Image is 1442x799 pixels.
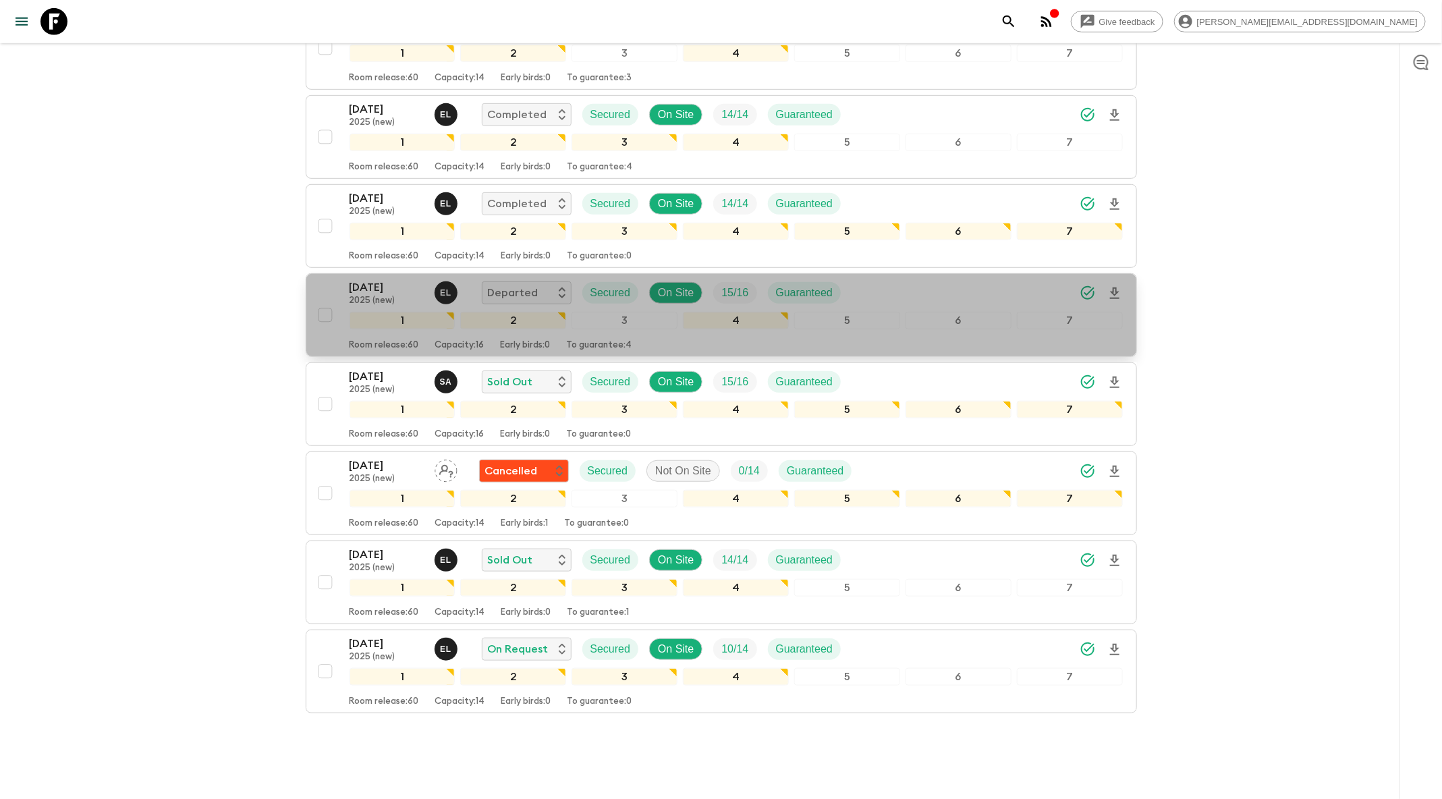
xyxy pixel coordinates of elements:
div: 5 [794,134,900,151]
div: 3 [572,312,677,329]
svg: Download Onboarding [1107,464,1123,480]
span: Eleonora Longobardi [435,196,460,207]
span: Eleonora Longobardi [435,107,460,118]
div: 5 [794,45,900,62]
p: Capacity: 14 [435,73,485,84]
p: Early birds: 0 [501,340,551,351]
div: Secured [580,460,636,482]
div: 4 [683,668,789,686]
p: Guaranteed [776,552,833,568]
div: On Site [649,549,702,571]
p: [DATE] [350,368,424,385]
div: Trip Fill [713,104,756,126]
p: Room release: 60 [350,429,419,440]
button: [DATE]2025 (new)Eleonora LongobardiDepartedSecuredOn SiteTrip FillGuaranteed1234567Room release:6... [306,273,1137,357]
p: Guaranteed [776,641,833,657]
p: Early birds: 0 [501,73,551,84]
p: To guarantee: 1 [567,607,630,618]
p: Room release: 60 [350,340,419,351]
div: 1 [350,668,455,686]
p: On Site [658,374,694,390]
div: 5 [794,579,900,597]
div: On Site [649,104,702,126]
p: Not On Site [655,463,711,479]
svg: Synced Successfully [1080,641,1096,657]
div: Trip Fill [713,371,756,393]
svg: Synced Successfully [1080,374,1096,390]
div: 6 [906,668,1011,686]
div: 2 [460,45,566,62]
p: To guarantee: 4 [567,340,632,351]
div: 1 [350,223,455,240]
p: [DATE] [350,458,424,474]
p: Early birds: 1 [501,518,549,529]
span: Give feedback [1092,17,1163,27]
div: 2 [460,312,566,329]
div: 1 [350,579,455,597]
div: On Site [649,371,702,393]
p: Room release: 60 [350,73,419,84]
span: [PERSON_NAME][EMAIL_ADDRESS][DOMAIN_NAME] [1190,17,1425,27]
button: EL [435,638,460,661]
svg: Download Onboarding [1107,285,1123,302]
div: 5 [794,223,900,240]
span: Eleonora Longobardi [435,285,460,296]
div: 6 [906,490,1011,507]
p: Capacity: 14 [435,518,485,529]
p: [DATE] [350,101,424,117]
p: Capacity: 14 [435,696,485,707]
p: Room release: 60 [350,696,419,707]
div: 6 [906,134,1011,151]
div: Not On Site [646,460,720,482]
div: 2 [460,134,566,151]
svg: Download Onboarding [1107,553,1123,569]
p: Sold Out [488,552,533,568]
p: To guarantee: 0 [567,429,632,440]
div: [PERSON_NAME][EMAIL_ADDRESS][DOMAIN_NAME] [1174,11,1426,32]
div: 5 [794,490,900,507]
p: Capacity: 16 [435,340,484,351]
p: 2025 (new) [350,563,424,574]
p: Secured [590,374,631,390]
div: 7 [1017,490,1123,507]
div: 3 [572,668,677,686]
div: 5 [794,401,900,418]
div: Trip Fill [713,638,756,660]
p: Early birds: 0 [501,162,551,173]
p: Guaranteed [776,196,833,212]
div: Secured [582,193,639,215]
div: 6 [906,223,1011,240]
div: Secured [582,549,639,571]
button: [DATE]2025 (new)Assign pack leaderFlash Pack cancellationSecuredNot On SiteTrip FillGuaranteed123... [306,451,1137,535]
p: 14 / 14 [721,552,748,568]
p: Secured [588,463,628,479]
p: On Site [658,641,694,657]
svg: Download Onboarding [1107,375,1123,391]
button: search adventures [995,8,1022,35]
p: Capacity: 14 [435,251,485,262]
div: 5 [794,312,900,329]
p: On Request [488,641,549,657]
div: 6 [906,401,1011,418]
svg: Synced Successfully [1080,463,1096,479]
div: Trip Fill [713,549,756,571]
button: EL [435,549,460,572]
p: To guarantee: 4 [567,162,633,173]
div: 1 [350,45,455,62]
div: Flash Pack cancellation [479,460,569,483]
div: 7 [1017,312,1123,329]
p: Guaranteed [787,463,844,479]
p: 2025 (new) [350,385,424,395]
p: 0 / 14 [739,463,760,479]
div: 6 [906,579,1011,597]
div: On Site [649,638,702,660]
p: On Site [658,285,694,301]
p: 10 / 14 [721,641,748,657]
p: 2025 (new) [350,206,424,217]
div: 7 [1017,134,1123,151]
p: Guaranteed [776,374,833,390]
div: 7 [1017,668,1123,686]
p: Departed [488,285,538,301]
svg: Download Onboarding [1107,196,1123,213]
p: On Site [658,196,694,212]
